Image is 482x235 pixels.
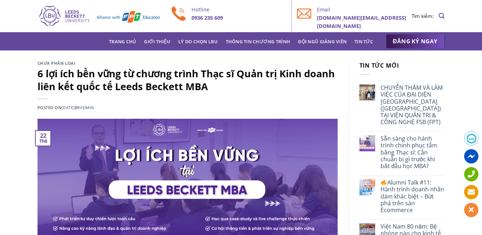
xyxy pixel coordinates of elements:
b: 0936 235 609 [192,14,223,21]
h1: 6 lợi ích bền vững từ chương trình Thạc sĩ Quản trị Kinh doanh liên kết quốc tế Leeds Beckett MBA [38,67,338,93]
a: Thông tin chương trình [226,35,290,48]
b: [DOMAIN_NAME][EMAIL_ADDRESS][DOMAIN_NAME] [317,14,406,29]
img: Thạc sĩ Quản trị kinh doanh Quốc tế [38,5,161,28]
p: Hotline [192,5,286,14]
a: admin [80,105,94,110]
a: Lý do chọn LBU [178,35,218,48]
a: Chưa phân loại [38,60,76,66]
a: Alumni Talk #11: Hành trình doanh nhân dám khác biệt – Bứt phá trên sàn Ecommerce [381,179,444,214]
a: CHUYẾN THĂM VÀ LÀM VIỆC CỦA ĐẠI DIỆN [GEOGRAPHIC_DATA] ([GEOGRAPHIC_DATA]) TẠI VIỆN QUẢN TRỊ & CÔ... [381,84,444,126]
span: ĐĂNG KÝ NGAY [393,37,438,46]
span: by [75,105,94,110]
a: Tin tức [354,35,373,48]
span: Tin tức mới [359,62,399,69]
a: Search [439,9,444,23]
a: Giới thiệu [144,35,170,48]
a: [DATE] [61,105,75,110]
li: Tìm kiếm: [412,12,434,20]
span: Posted on [38,105,75,110]
a: Trang chủ [109,35,136,48]
a: Sẵn sàng cho hành trình chinh phục tấm bằng Thạc sĩ: Cần chuẩn bị gì trước khi bắt đầu học MBA? [381,135,444,170]
img: 🔥 [381,180,387,185]
a: Đội ngũ giảng viên [298,35,347,48]
a: ĐĂNG KÝ NGAY [386,34,445,49]
p: Email [317,5,412,14]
